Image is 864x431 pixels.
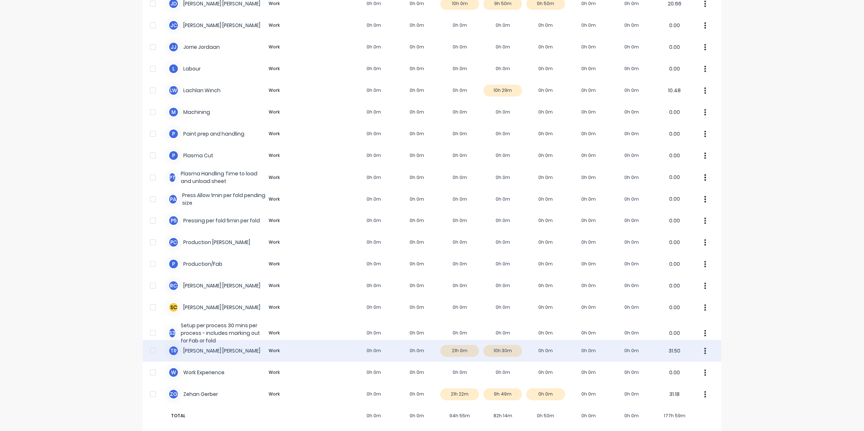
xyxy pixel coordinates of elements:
span: 0h 0m [610,413,653,419]
span: 177h 59m [653,413,696,419]
span: TOTAL [168,413,302,419]
span: 94h 55m [439,413,482,419]
span: 0h 0m [352,413,395,419]
span: 0h 0m [567,413,610,419]
span: 0h 50m [524,413,567,419]
span: 82h 14m [481,413,524,419]
span: 0h 0m [395,413,439,419]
